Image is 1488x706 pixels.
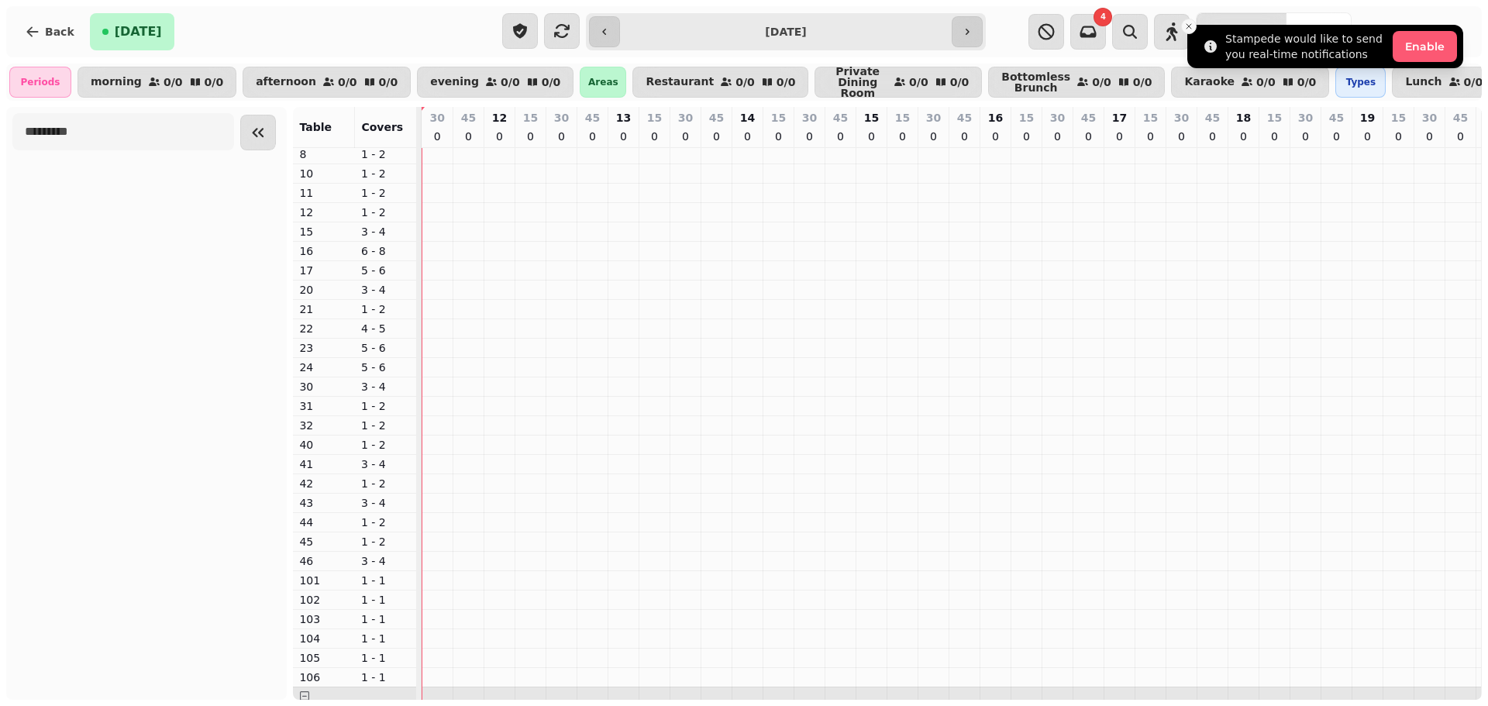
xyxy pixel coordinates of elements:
[834,129,846,144] p: 0
[777,77,796,88] p: 0 / 0
[361,650,411,666] p: 1 - 1
[1464,77,1483,88] p: 0 / 0
[772,129,784,144] p: 0
[361,166,411,181] p: 1 - 2
[361,437,411,453] p: 1 - 2
[361,379,411,394] p: 3 - 4
[361,282,411,298] p: 3 - 4
[740,110,755,126] p: 14
[1001,71,1070,93] p: Bottomless Brunch
[462,129,474,144] p: 0
[1082,129,1094,144] p: 0
[430,76,479,88] p: evening
[1405,76,1441,88] p: Lunch
[1143,110,1158,126] p: 15
[299,398,349,414] p: 31
[771,110,786,126] p: 15
[895,110,910,126] p: 15
[361,224,411,239] p: 3 - 4
[1113,129,1125,144] p: 0
[299,670,349,685] p: 106
[1050,110,1065,126] p: 30
[1081,110,1096,126] p: 45
[1392,129,1404,144] p: 0
[735,77,755,88] p: 0 / 0
[299,121,332,133] span: Table
[1225,31,1386,62] div: Stampede would like to send you real-time notifications
[299,456,349,472] p: 41
[555,129,567,144] p: 0
[501,77,520,88] p: 0 / 0
[361,670,411,685] p: 1 - 1
[299,573,349,588] p: 101
[909,77,928,88] p: 0 / 0
[361,611,411,627] p: 1 - 1
[299,243,349,259] p: 16
[1181,19,1197,34] button: Close toast
[524,129,536,144] p: 0
[256,76,316,88] p: afternoon
[988,110,1003,126] p: 16
[379,77,398,88] p: 0 / 0
[361,534,411,549] p: 1 - 2
[1256,77,1276,88] p: 0 / 0
[299,534,349,549] p: 45
[523,110,538,126] p: 15
[164,77,183,88] p: 0 / 0
[864,110,879,126] p: 15
[361,243,411,259] p: 6 - 8
[299,379,349,394] p: 30
[361,573,411,588] p: 1 - 1
[338,77,357,88] p: 0 / 0
[299,340,349,356] p: 23
[1236,110,1251,126] p: 18
[632,67,808,98] button: Restaurant0/00/0
[299,166,349,181] p: 10
[299,185,349,201] p: 11
[803,129,815,144] p: 0
[299,418,349,433] p: 32
[299,437,349,453] p: 40
[12,13,87,50] button: Back
[833,110,848,126] p: 45
[741,129,753,144] p: 0
[865,129,877,144] p: 0
[299,592,349,608] p: 102
[1267,110,1282,126] p: 15
[299,611,349,627] p: 103
[361,263,411,278] p: 5 - 6
[1454,129,1466,144] p: 0
[361,398,411,414] p: 1 - 2
[361,146,411,162] p: 1 - 2
[1453,110,1468,126] p: 45
[1298,110,1313,126] p: 30
[1174,110,1189,126] p: 30
[361,553,411,569] p: 3 - 4
[361,121,403,133] span: Covers
[586,129,598,144] p: 0
[417,67,573,98] button: evening0/00/0
[1360,110,1375,126] p: 19
[1330,129,1342,144] p: 0
[243,67,411,98] button: afternoon0/00/0
[1171,67,1329,98] button: Karaoke0/00/0
[361,360,411,375] p: 5 - 6
[45,26,74,37] span: Back
[1335,67,1386,98] div: Types
[431,129,443,144] p: 0
[299,650,349,666] p: 105
[1329,110,1344,126] p: 45
[299,263,349,278] p: 17
[1268,129,1280,144] p: 0
[678,110,693,126] p: 30
[299,205,349,220] p: 12
[77,67,236,98] button: morning0/00/0
[361,631,411,646] p: 1 - 1
[1391,110,1406,126] p: 15
[648,129,660,144] p: 0
[1112,110,1127,126] p: 17
[361,185,411,201] p: 1 - 2
[580,67,626,98] div: Areas
[115,26,162,38] span: [DATE]
[679,129,691,144] p: 0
